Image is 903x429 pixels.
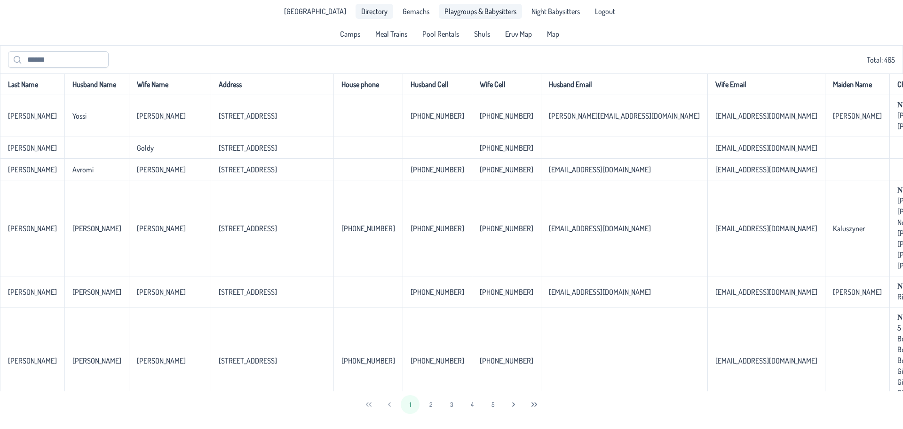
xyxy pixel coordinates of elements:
[137,165,186,174] p-celleditor: [PERSON_NAME]
[219,224,277,233] p-celleditor: [STREET_ADDRESS]
[549,111,700,121] p-celleditor: [PERSON_NAME][EMAIL_ADDRESS][DOMAIN_NAME]
[707,73,825,95] th: Wife Email
[72,224,121,233] p-celleditor: [PERSON_NAME]
[833,111,882,121] p-celleditor: [PERSON_NAME]
[444,8,516,15] span: Playgroups & Babysitters
[137,224,186,233] p-celleditor: [PERSON_NAME]
[211,73,333,95] th: Address
[504,395,523,414] button: Next Page
[375,30,407,38] span: Meal Trains
[334,26,366,41] a: Camps
[278,4,352,19] a: [GEOGRAPHIC_DATA]
[219,111,277,121] p-celleditor: [STREET_ADDRESS]
[411,224,464,233] p-celleditor: [PHONE_NUMBER]
[278,4,352,19] li: Pine Lake Park
[439,4,522,19] a: Playgroups & Babysitters
[715,111,817,121] p-celleditor: [EMAIL_ADDRESS][DOMAIN_NAME]
[341,224,395,233] p-celleditor: [PHONE_NUMBER]
[411,356,464,365] p-celleditor: [PHONE_NUMBER]
[833,287,882,297] p-celleditor: [PERSON_NAME]
[340,30,360,38] span: Camps
[499,26,538,41] a: Eruv Map
[219,165,277,174] p-celleditor: [STREET_ADDRESS]
[472,73,541,95] th: Wife Cell
[284,8,346,15] span: [GEOGRAPHIC_DATA]
[129,73,211,95] th: Wife Name
[715,356,817,365] p-celleditor: [EMAIL_ADDRESS][DOMAIN_NAME]
[715,287,817,297] p-celleditor: [EMAIL_ADDRESS][DOMAIN_NAME]
[137,287,186,297] p-celleditor: [PERSON_NAME]
[137,143,154,153] p-celleditor: Goldy
[421,395,440,414] button: 2
[219,287,277,297] p-celleditor: [STREET_ADDRESS]
[411,165,464,174] p-celleditor: [PHONE_NUMBER]
[411,111,464,121] p-celleditor: [PHONE_NUMBER]
[8,356,57,365] p-celleditor: [PERSON_NAME]
[833,224,865,233] p-celleditor: Kaluszyner
[219,356,277,365] p-celleditor: [STREET_ADDRESS]
[595,8,615,15] span: Logout
[403,73,472,95] th: Husband Cell
[480,143,533,153] p-celleditor: [PHONE_NUMBER]
[8,287,57,297] p-celleditor: [PERSON_NAME]
[549,287,651,297] p-celleditor: [EMAIL_ADDRESS][DOMAIN_NAME]
[370,26,413,41] a: Meal Trains
[825,73,889,95] th: Maiden Name
[715,224,817,233] p-celleditor: [EMAIL_ADDRESS][DOMAIN_NAME]
[8,51,895,68] div: Total: 465
[72,356,121,365] p-celleditor: [PERSON_NAME]
[541,26,565,41] a: Map
[468,26,496,41] a: Shuls
[422,30,459,38] span: Pool Rentals
[401,395,420,414] button: 1
[361,8,388,15] span: Directory
[411,287,464,297] p-celleditor: [PHONE_NUMBER]
[715,165,817,174] p-celleditor: [EMAIL_ADDRESS][DOMAIN_NAME]
[8,143,57,153] p-celleditor: [PERSON_NAME]
[549,165,651,174] p-celleditor: [EMAIL_ADDRESS][DOMAIN_NAME]
[72,165,94,174] p-celleditor: Avromi
[531,8,580,15] span: Night Babysitters
[480,111,533,121] p-celleditor: [PHONE_NUMBER]
[137,356,186,365] p-celleditor: [PERSON_NAME]
[137,111,186,121] p-celleditor: [PERSON_NAME]
[8,224,57,233] p-celleditor: [PERSON_NAME]
[505,30,532,38] span: Eruv Map
[341,356,395,365] p-celleditor: [PHONE_NUMBER]
[541,73,707,95] th: Husband Email
[442,395,461,414] button: 3
[480,165,533,174] p-celleditor: [PHONE_NUMBER]
[356,4,393,19] a: Directory
[8,165,57,174] p-celleditor: [PERSON_NAME]
[333,73,403,95] th: House phone
[417,26,465,41] a: Pool Rentals
[589,4,621,19] li: Logout
[526,4,586,19] a: Night Babysitters
[525,395,544,414] button: Last Page
[480,224,533,233] p-celleditor: [PHONE_NUMBER]
[72,287,121,297] p-celleditor: [PERSON_NAME]
[72,111,87,121] p-celleditor: Yossi
[397,4,435,19] a: Gemachs
[549,224,651,233] p-celleditor: [EMAIL_ADDRESS][DOMAIN_NAME]
[474,30,490,38] span: Shuls
[483,395,502,414] button: 5
[403,8,429,15] span: Gemachs
[8,111,57,121] p-celleditor: [PERSON_NAME]
[480,287,533,297] p-celleditor: [PHONE_NUMBER]
[463,395,482,414] button: 4
[480,356,533,365] p-celleditor: [PHONE_NUMBER]
[547,30,559,38] span: Map
[219,143,277,153] p-celleditor: [STREET_ADDRESS]
[64,73,129,95] th: Husband Name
